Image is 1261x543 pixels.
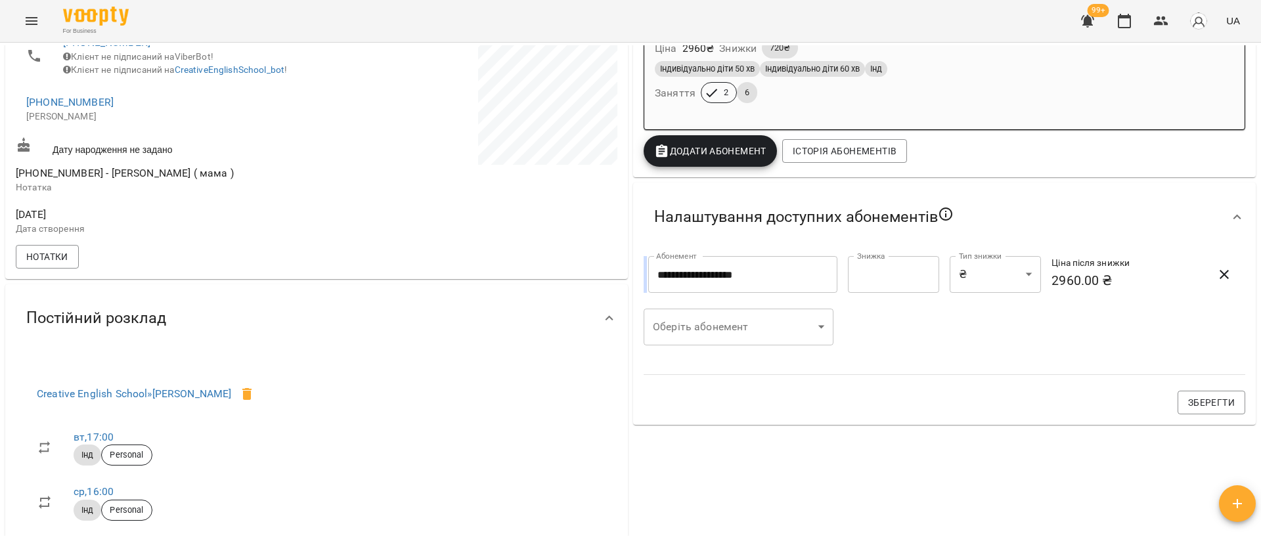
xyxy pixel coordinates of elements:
button: Додати Абонемент [644,135,777,167]
span: For Business [63,27,129,35]
span: Нотатки [26,249,68,265]
h6: Ціна [655,39,677,58]
span: Налаштування доступних абонементів [654,206,954,227]
button: Нотатки [16,245,79,269]
div: ₴ [950,256,1041,293]
span: 99+ [1088,4,1109,17]
div: Постійний розклад [5,284,628,352]
span: 6 [737,87,757,98]
svg: Якщо не обрано жодного, клієнт зможе побачити всі публічні абонементи [938,206,954,222]
button: Історія абонементів [782,139,907,163]
span: Клієнт не підписаний на ViberBot! [63,51,213,62]
span: Видалити клієнта з групи Ветютіна Вероніка для курсу Ветютіна Вероніка? [231,378,263,410]
h6: 2960.00 ₴ [1051,271,1194,291]
span: Клієнт не підписаний на ! [63,64,287,75]
span: Personal [102,449,151,461]
span: Індивідуально діти 60 хв [760,63,865,75]
a: CreativeEnglishSchool_bot [175,64,285,75]
h6: Заняття [655,84,696,102]
h6: Знижки [719,39,757,58]
a: вт,17:00 [74,431,114,443]
a: ср,16:00 [74,485,114,498]
button: Menu [16,5,47,37]
span: 2 [716,87,736,98]
span: Індивідуально діти 50 хв [655,63,760,75]
button: Зберегти [1178,391,1245,414]
button: UA [1221,9,1245,33]
span: Додати Абонемент [654,143,766,159]
span: UA [1226,14,1240,28]
span: Інд [865,63,887,75]
a: Creative English School»[PERSON_NAME] [37,387,231,400]
span: Історія абонементів [793,143,896,159]
p: 2960 ₴ [682,41,715,56]
img: avatar_s.png [1189,12,1208,30]
h6: Ціна після знижки [1051,256,1194,271]
span: [DATE] [16,207,314,223]
a: [PHONE_NUMBER] [26,96,114,108]
p: Дата створення [16,223,314,236]
p: [PERSON_NAME] [26,110,303,123]
div: Дату народження не задано [13,135,317,159]
span: Інд [74,504,101,516]
span: [PHONE_NUMBER] - [PERSON_NAME] ( мама ) [16,167,234,179]
p: Нотатка [16,181,314,194]
div: ​ [644,309,833,345]
span: Інд [74,449,101,461]
div: Налаштування доступних абонементів [633,183,1256,251]
span: Personal [102,504,151,516]
span: Зберегти [1188,395,1235,410]
img: Voopty Logo [63,7,129,26]
span: Постійний розклад [26,308,166,328]
span: 720₴ [762,42,798,54]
